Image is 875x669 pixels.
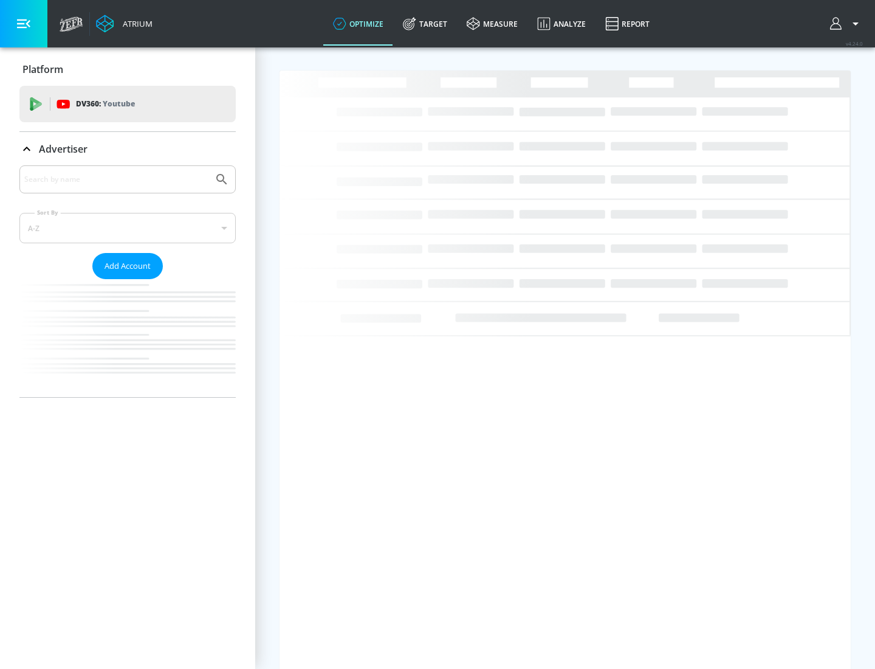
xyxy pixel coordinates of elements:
[76,97,135,111] p: DV360:
[457,2,527,46] a: measure
[323,2,393,46] a: optimize
[19,165,236,397] div: Advertiser
[595,2,659,46] a: Report
[92,253,163,279] button: Add Account
[393,2,457,46] a: Target
[118,18,153,29] div: Atrium
[22,63,63,76] p: Platform
[105,259,151,273] span: Add Account
[19,132,236,166] div: Advertiser
[527,2,595,46] a: Analyze
[103,97,135,110] p: Youtube
[35,209,61,217] label: Sort By
[846,40,863,47] span: v 4.24.0
[96,15,153,33] a: Atrium
[19,279,236,397] nav: list of Advertiser
[39,142,87,156] p: Advertiser
[19,213,236,243] div: A-Z
[24,172,208,187] input: Search by name
[19,52,236,86] div: Platform
[19,86,236,122] div: DV360: Youtube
